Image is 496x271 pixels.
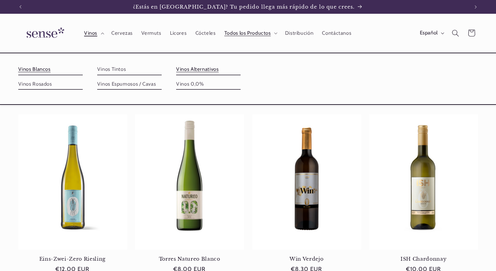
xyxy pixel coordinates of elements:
[97,79,162,90] a: Vinos Espumosos / Cavas
[137,25,166,41] a: Vermuts
[447,25,463,41] summary: Búsqueda
[135,256,244,262] a: Torres Natureo Blanco
[133,4,355,10] span: ¿Estás en [GEOGRAPHIC_DATA]? Tu pedido llega más rápido de lo que crees.
[220,25,281,41] summary: Todos los Productos
[176,64,241,75] a: Vinos Alternativos
[176,79,241,90] a: Vinos 0,0%
[252,256,361,262] a: Win Verdejo
[285,30,314,36] span: Distribución
[420,29,438,37] span: Español
[415,26,447,40] button: Español
[80,25,107,41] summary: Vinos
[195,30,216,36] span: Cócteles
[224,30,271,36] span: Todos los Productos
[18,23,70,43] img: Sense
[107,25,137,41] a: Cervezas
[322,30,351,36] span: Contáctanos
[18,79,83,90] a: Vinos Rosados
[84,30,97,36] span: Vinos
[191,25,220,41] a: Cócteles
[18,256,127,262] a: Eins-Zwei-Zero Riesling
[111,30,133,36] span: Cervezas
[18,64,83,75] a: Vinos Blancos
[318,25,356,41] a: Contáctanos
[170,30,186,36] span: Licores
[16,21,73,46] a: Sense
[141,30,161,36] span: Vermuts
[369,256,478,262] a: ISH Chardonnay
[97,64,162,75] a: Vinos Tintos
[281,25,318,41] a: Distribución
[165,25,191,41] a: Licores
